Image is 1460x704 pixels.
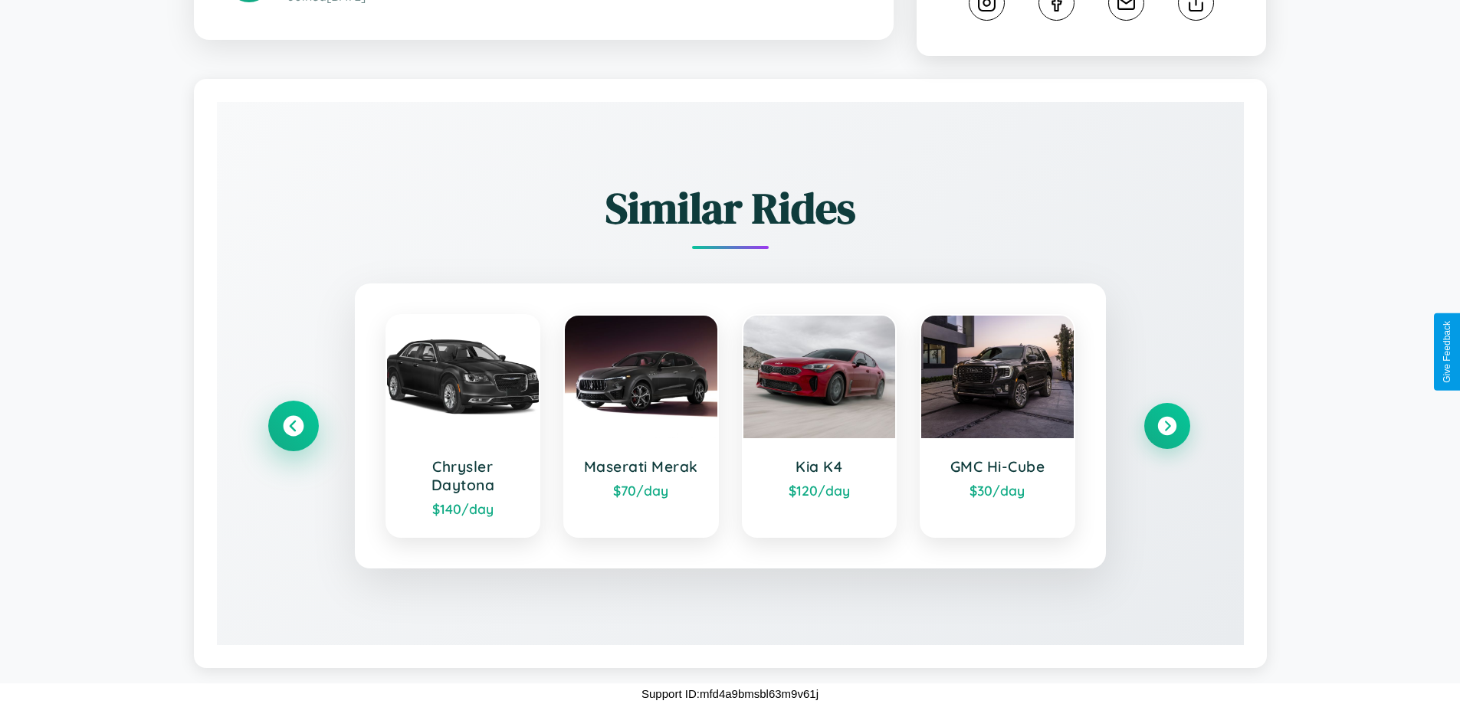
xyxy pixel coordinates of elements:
div: $ 140 /day [402,500,524,517]
div: Give Feedback [1442,321,1452,383]
p: Support ID: mfd4a9bmsbl63m9v61j [641,683,819,704]
a: Maserati Merak$70/day [563,314,719,538]
h3: Kia K4 [759,457,881,476]
h2: Similar Rides [271,178,1190,237]
a: GMC Hi-Cube$30/day [920,314,1075,538]
h3: Maserati Merak [580,457,702,476]
h3: GMC Hi-Cube [937,457,1058,476]
h3: Chrysler Daytona [402,457,524,494]
div: $ 70 /day [580,482,702,499]
div: $ 30 /day [937,482,1058,499]
div: $ 120 /day [759,482,881,499]
a: Chrysler Daytona$140/day [386,314,541,538]
a: Kia K4$120/day [742,314,897,538]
